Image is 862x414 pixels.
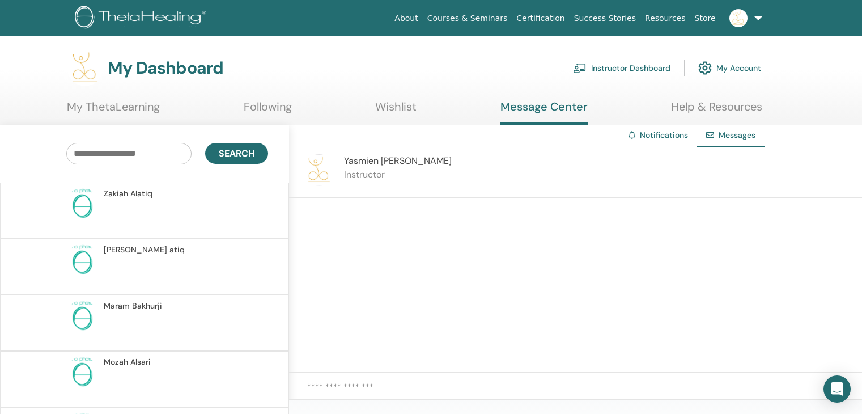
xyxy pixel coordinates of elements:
[75,6,210,31] img: logo.png
[671,100,762,122] a: Help & Resources
[729,9,748,27] img: default.jpg
[108,58,223,78] h3: My Dashboard
[570,8,640,29] a: Success Stories
[66,300,98,332] img: no-photo.png
[719,130,755,140] span: Messages
[66,244,98,276] img: no-photo.png
[344,155,452,167] span: Yasmien [PERSON_NAME]
[104,356,151,368] span: Mozah Alsari
[104,300,162,312] span: Maram Bakhurji
[640,130,688,140] a: Notifications
[375,100,417,122] a: Wishlist
[573,56,670,81] a: Instructor Dashboard
[104,188,152,200] span: Zakiah Alatiq
[66,356,98,388] img: no-photo.png
[219,147,254,159] span: Search
[67,100,160,122] a: My ThetaLearning
[573,63,587,73] img: chalkboard-teacher.svg
[823,375,851,403] div: Open Intercom Messenger
[512,8,569,29] a: Certification
[423,8,512,29] a: Courses & Seminars
[66,188,98,219] img: no-photo.png
[344,168,452,181] p: Instructor
[698,56,761,81] a: My Account
[244,100,292,122] a: Following
[104,244,185,256] span: [PERSON_NAME] atiq
[390,8,422,29] a: About
[500,100,588,125] a: Message Center
[698,58,712,78] img: cog.svg
[205,143,268,164] button: Search
[67,50,103,86] img: default.jpg
[303,154,335,186] img: default.jpg
[640,8,690,29] a: Resources
[690,8,720,29] a: Store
